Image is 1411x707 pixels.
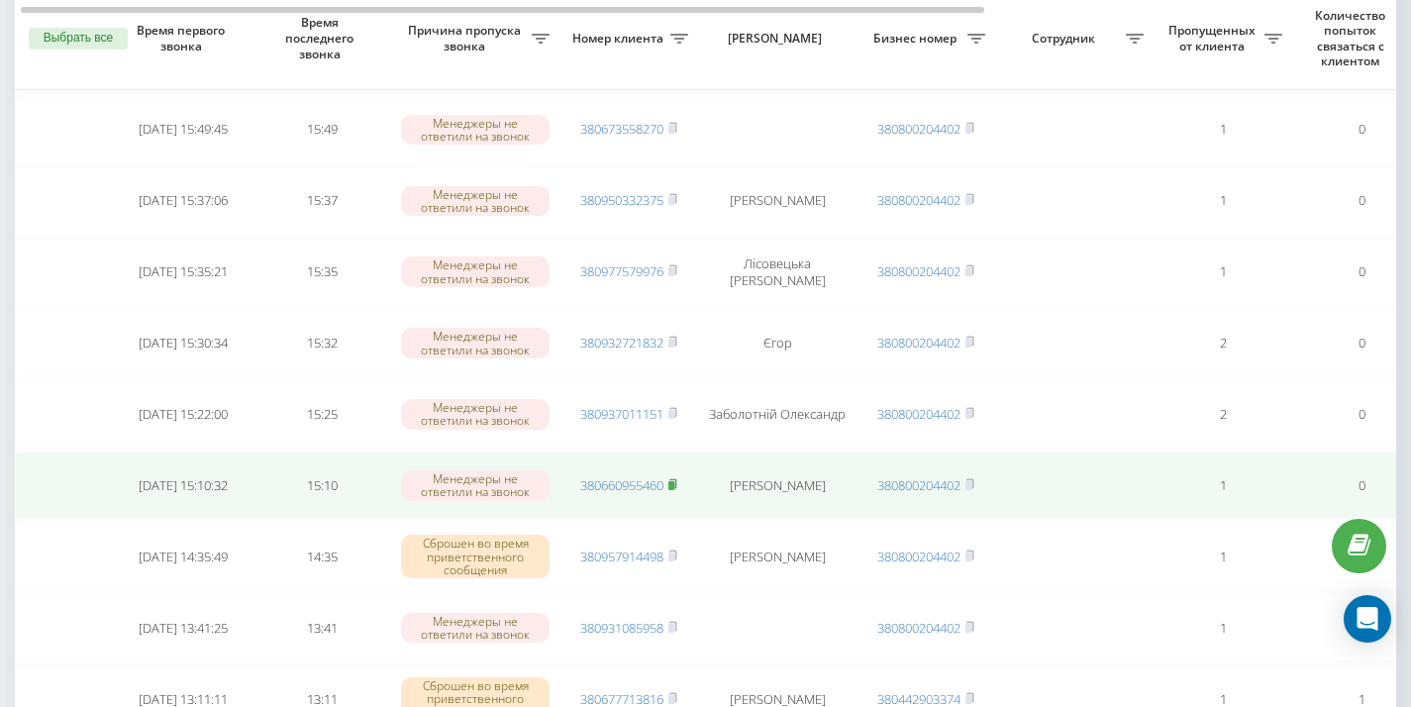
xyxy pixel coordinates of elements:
[401,115,550,145] div: Менеджеры не ответили на звонок
[698,167,857,235] td: [PERSON_NAME]
[698,239,857,306] td: Лісовецька [PERSON_NAME]
[1154,594,1292,661] td: 1
[877,548,960,565] a: 380800204402
[252,452,391,519] td: 15:10
[252,167,391,235] td: 15:37
[252,594,391,661] td: 13:41
[1302,8,1403,69] span: Количество попыток связаться с клиентом
[715,31,840,47] span: [PERSON_NAME]
[114,523,252,590] td: [DATE] 14:35:49
[401,186,550,216] div: Менеджеры не ответили на звонок
[1154,310,1292,377] td: 2
[130,23,237,53] span: Время первого звонка
[1154,239,1292,306] td: 1
[1163,23,1264,53] span: Пропущенных от клиента
[698,380,857,448] td: Заболотній Олександр
[401,399,550,429] div: Менеджеры не ответили на звонок
[1344,595,1391,643] div: Open Intercom Messenger
[698,523,857,590] td: [PERSON_NAME]
[580,619,663,637] a: 380931085958
[698,310,857,377] td: Єгор
[569,31,670,47] span: Номер клиента
[1154,452,1292,519] td: 1
[580,191,663,209] a: 380950332375
[252,523,391,590] td: 14:35
[1154,167,1292,235] td: 1
[698,452,857,519] td: [PERSON_NAME]
[401,470,550,500] div: Менеджеры не ответили на звонок
[114,167,252,235] td: [DATE] 15:37:06
[866,31,967,47] span: Бизнес номер
[114,310,252,377] td: [DATE] 15:30:34
[252,96,391,163] td: 15:49
[401,23,532,53] span: Причина пропуска звонка
[401,256,550,286] div: Менеджеры не ответили на звонок
[114,239,252,306] td: [DATE] 15:35:21
[877,262,960,280] a: 380800204402
[877,334,960,352] a: 380800204402
[29,28,128,50] button: Выбрать все
[268,15,375,61] span: Время последнего звонка
[114,96,252,163] td: [DATE] 15:49:45
[401,613,550,643] div: Менеджеры не ответили на звонок
[877,120,960,138] a: 380800204402
[580,262,663,280] a: 380977579976
[1154,380,1292,448] td: 2
[877,191,960,209] a: 380800204402
[401,535,550,578] div: Сброшен во время приветственного сообщения
[252,310,391,377] td: 15:32
[877,405,960,423] a: 380800204402
[1005,31,1126,47] span: Сотрудник
[114,452,252,519] td: [DATE] 15:10:32
[114,380,252,448] td: [DATE] 15:22:00
[580,120,663,138] a: 380673558270
[580,548,663,565] a: 380957914498
[877,476,960,494] a: 380800204402
[114,594,252,661] td: [DATE] 13:41:25
[401,328,550,357] div: Менеджеры не ответили на звонок
[580,405,663,423] a: 380937011151
[252,380,391,448] td: 15:25
[580,476,663,494] a: 380660955460
[252,239,391,306] td: 15:35
[580,334,663,352] a: 380932721832
[1154,523,1292,590] td: 1
[1154,96,1292,163] td: 1
[877,619,960,637] a: 380800204402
